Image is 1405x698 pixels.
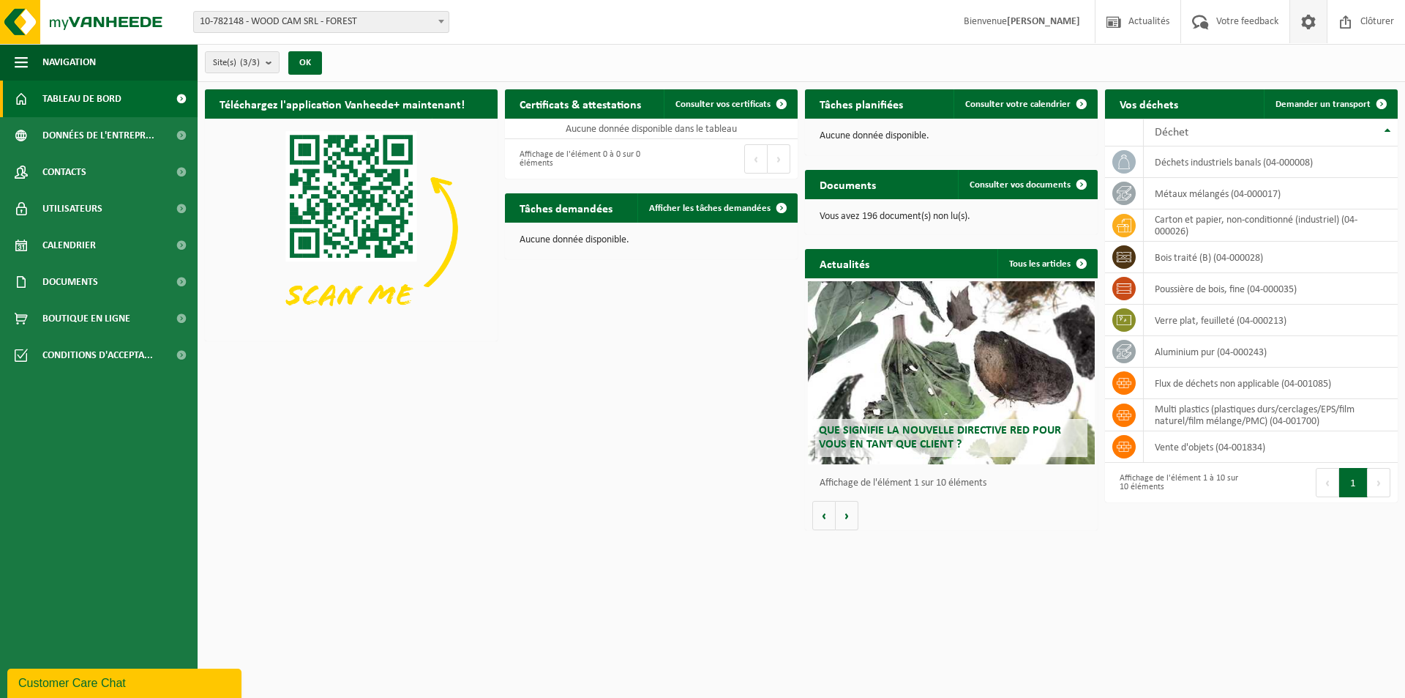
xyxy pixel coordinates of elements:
[42,44,96,81] span: Navigation
[505,193,627,222] h2: Tâches demandées
[1155,127,1188,138] span: Déchet
[1144,146,1398,178] td: déchets industriels banals (04-000008)
[42,190,102,227] span: Utilisateurs
[1105,89,1193,118] h2: Vos déchets
[820,478,1090,489] p: Affichage de l'élément 1 sur 10 éléments
[958,170,1096,199] a: Consulter vos documents
[1144,178,1398,209] td: métaux mélangés (04-000017)
[808,281,1095,464] a: Que signifie la nouvelle directive RED pour vous en tant que client ?
[42,154,86,190] span: Contacts
[1144,368,1398,399] td: flux de déchets non applicable (04-001085)
[637,193,796,223] a: Afficher les tâches demandées
[1316,468,1339,497] button: Previous
[664,89,796,119] a: Consulter vos certificats
[820,212,1083,222] p: Vous avez 196 document(s) non lu(s).
[7,666,244,698] iframe: chat widget
[240,58,260,67] count: (3/3)
[205,89,479,118] h2: Téléchargez l'application Vanheede+ maintenant!
[205,51,280,73] button: Site(s)(3/3)
[1264,89,1396,119] a: Demander un transport
[805,89,918,118] h2: Tâches planifiées
[512,143,644,175] div: Affichage de l'élément 0 à 0 sur 0 éléments
[1144,209,1398,242] td: carton et papier, non-conditionné (industriel) (04-000026)
[1144,431,1398,463] td: vente d'objets (04-001834)
[1144,305,1398,336] td: verre plat, feuilleté (04-000213)
[805,170,891,198] h2: Documents
[649,204,771,213] span: Afficher les tâches demandées
[1144,399,1398,431] td: multi plastics (plastiques durs/cerclages/EPS/film naturel/film mélange/PMC) (04-001700)
[836,501,858,530] button: Volgende
[205,119,498,338] img: Download de VHEPlus App
[1112,467,1244,499] div: Affichage de l'élément 1 à 10 sur 10 éléments
[1144,242,1398,273] td: bois traité (B) (04-000028)
[1275,100,1371,109] span: Demander un transport
[997,249,1096,278] a: Tous les articles
[520,235,783,245] p: Aucune donnée disponible.
[193,11,449,33] span: 10-782148 - WOOD CAM SRL - FOREST
[505,89,656,118] h2: Certificats & attestations
[812,501,836,530] button: Vorige
[42,117,154,154] span: Données de l'entrepr...
[505,119,798,139] td: Aucune donnée disponible dans le tableau
[965,100,1071,109] span: Consulter votre calendrier
[42,227,96,264] span: Calendrier
[820,131,1083,141] p: Aucune donnée disponible.
[768,144,790,174] button: Next
[805,249,884,278] h2: Actualités
[288,51,322,75] button: OK
[819,425,1061,450] span: Que signifie la nouvelle directive RED pour vous en tant que client ?
[213,52,260,74] span: Site(s)
[1339,468,1368,497] button: 1
[42,337,153,374] span: Conditions d'accepta...
[42,300,130,337] span: Boutique en ligne
[744,144,768,174] button: Previous
[1007,16,1080,27] strong: [PERSON_NAME]
[953,89,1096,119] a: Consulter votre calendrier
[42,81,121,117] span: Tableau de bord
[1368,468,1390,497] button: Next
[1144,273,1398,305] td: poussière de bois, fine (04-000035)
[1144,336,1398,368] td: aluminium pur (04-000243)
[970,180,1071,190] span: Consulter vos documents
[42,264,98,300] span: Documents
[194,12,449,32] span: 10-782148 - WOOD CAM SRL - FOREST
[675,100,771,109] span: Consulter vos certificats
